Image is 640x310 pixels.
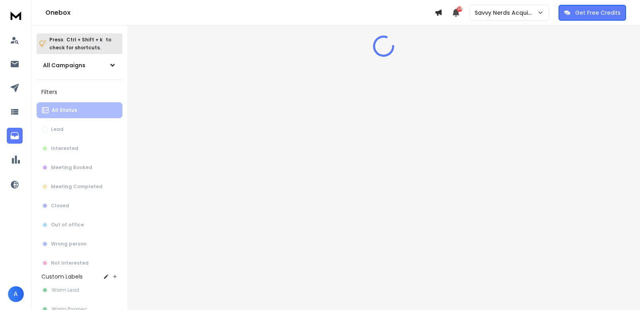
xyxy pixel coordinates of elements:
img: logo [8,8,24,23]
span: 39 [457,6,462,12]
p: Savvy Nerds Acquisition [475,9,537,17]
h1: All Campaigns [43,61,85,69]
button: A [8,286,24,302]
h1: Onebox [45,8,434,18]
button: Get Free Credits [559,5,626,21]
button: All Campaigns [37,57,122,73]
h3: Custom Labels [41,273,83,281]
p: Get Free Credits [575,9,621,17]
span: Ctrl + Shift + k [65,35,104,44]
p: Press to check for shortcuts. [49,36,111,52]
h3: Filters [37,86,122,97]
